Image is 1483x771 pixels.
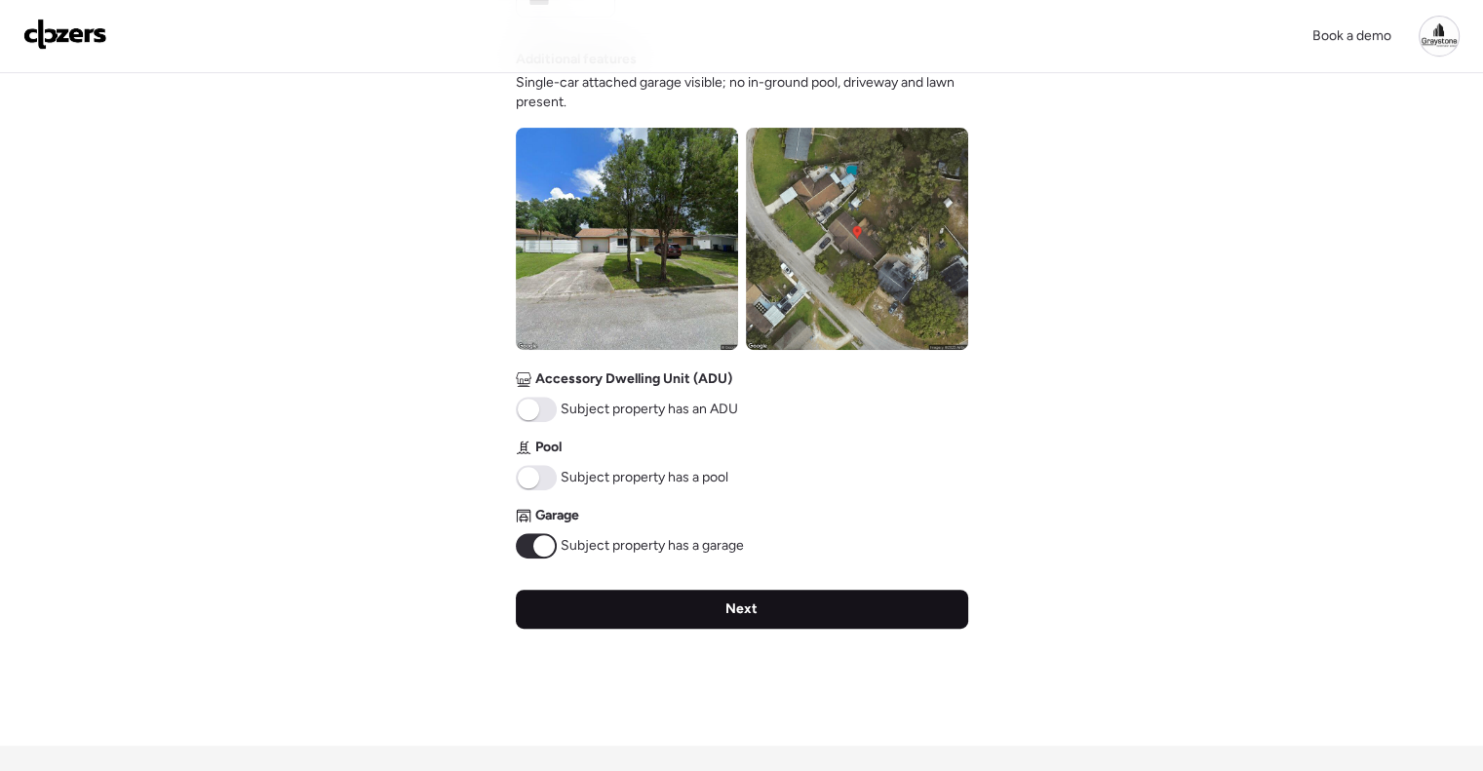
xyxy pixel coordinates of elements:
[23,19,107,50] img: Logo
[535,506,579,525] span: Garage
[725,599,758,619] span: Next
[561,400,738,419] span: Subject property has an ADU
[516,73,968,112] span: Single-car attached garage visible; no in-ground pool, driveway and lawn present.
[561,536,744,556] span: Subject property has a garage
[535,369,732,389] span: Accessory Dwelling Unit (ADU)
[561,468,728,487] span: Subject property has a pool
[1312,27,1391,44] span: Book a demo
[535,438,562,457] span: Pool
